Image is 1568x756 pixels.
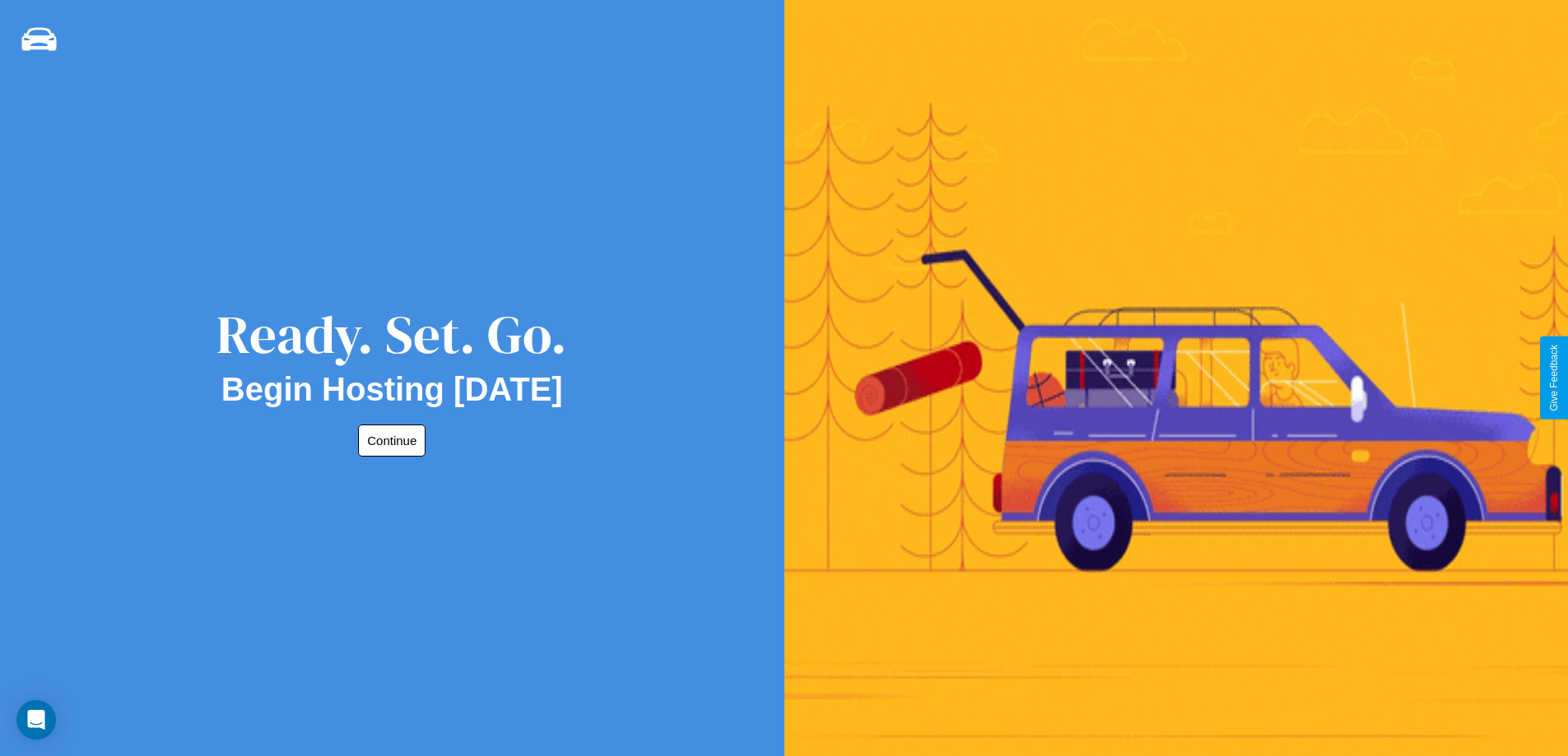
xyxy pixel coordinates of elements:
div: Open Intercom Messenger [16,700,56,740]
h2: Begin Hosting [DATE] [221,371,563,408]
button: Continue [358,424,426,457]
div: Give Feedback [1548,345,1560,411]
div: Ready. Set. Go. [216,298,567,371]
